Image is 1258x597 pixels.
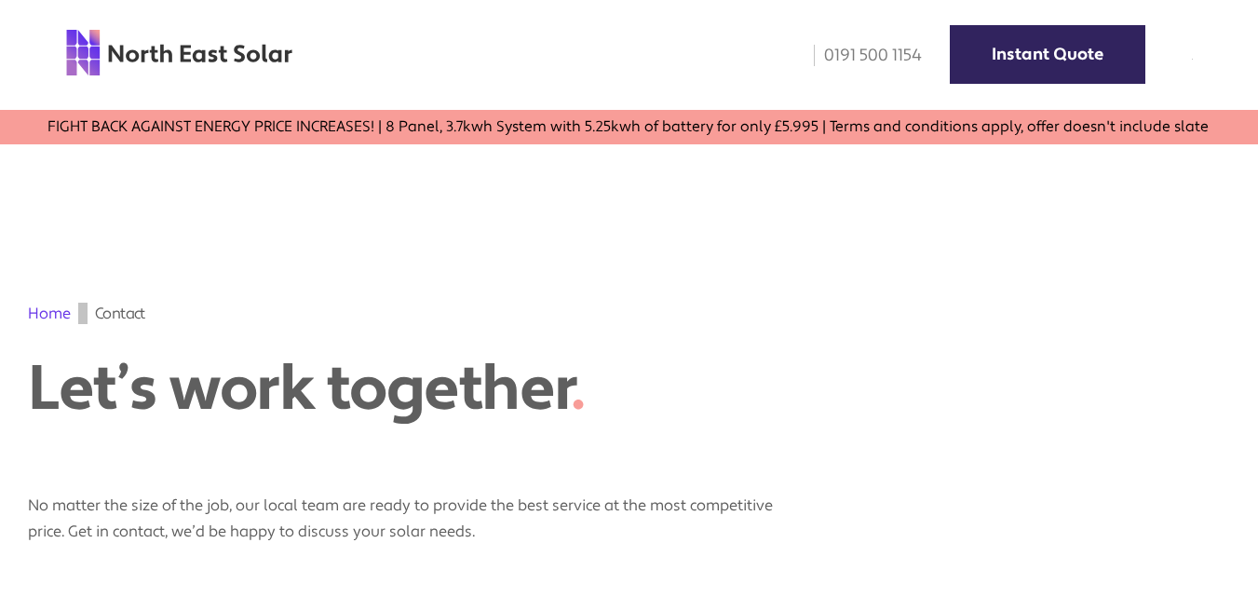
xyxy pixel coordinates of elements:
span: . [571,349,585,429]
img: gif;base64,R0lGODdhAQABAPAAAMPDwwAAACwAAAAAAQABAAACAkQBADs= [78,303,88,324]
h1: Let’s work together [28,352,726,427]
a: Home [28,304,71,323]
span: Contact [95,303,145,324]
a: Instant Quote [950,25,1145,84]
a: 0191 500 1154 [801,45,922,66]
p: No matter the size of the job, our local team are ready to provide the best service at the most c... [28,474,798,545]
img: phone icon [814,45,815,66]
img: north east solar logo [65,28,293,77]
